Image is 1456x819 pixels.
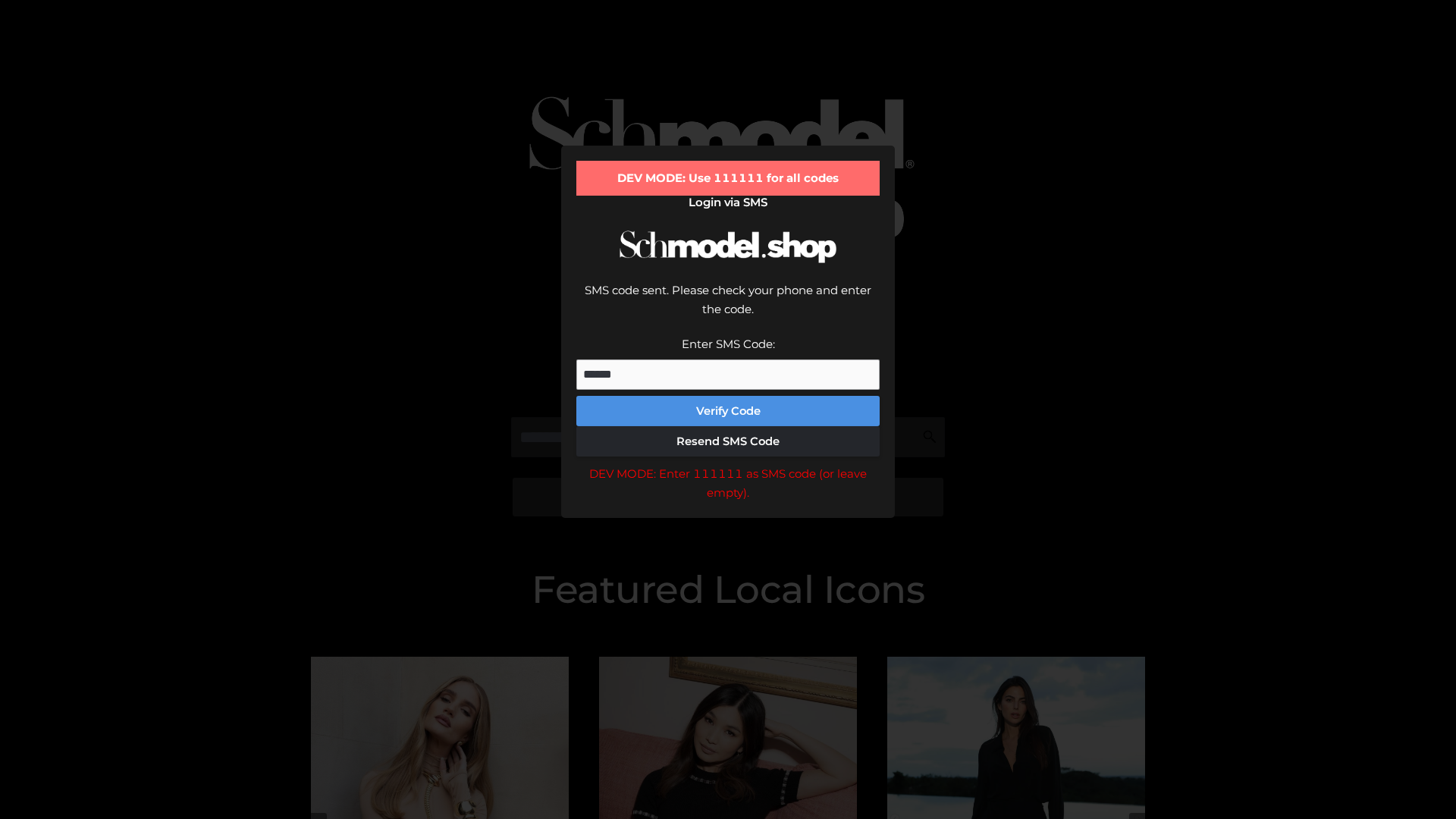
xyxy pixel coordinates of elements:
button: Resend SMS Code [576,426,880,457]
img: Schmodel Logo [614,217,842,277]
div: DEV MODE: Enter 111111 as SMS code (or leave empty). [576,464,880,503]
div: SMS code sent. Please check your phone and enter the code. [576,281,880,334]
button: Verify Code [576,396,880,426]
label: Enter SMS Code: [682,337,775,351]
div: DEV MODE: Use 111111 for all codes [576,161,880,196]
h2: Login via SMS [576,196,880,209]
